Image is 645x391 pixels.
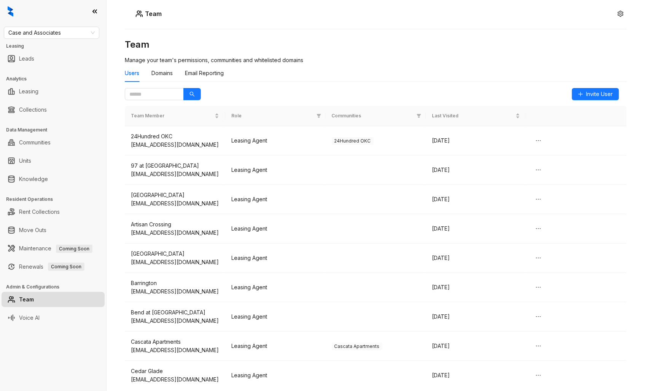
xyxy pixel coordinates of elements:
span: Last Visited [432,112,514,120]
span: ellipsis [535,284,541,290]
span: filter [315,111,323,121]
h3: Analytics [6,75,106,82]
div: Cascata Apartments [131,338,219,346]
div: [EMAIL_ADDRESS][DOMAIN_NAME] [131,287,219,296]
div: [DATE] [432,283,520,292]
span: Role [231,112,314,120]
span: ellipsis [535,138,541,144]
div: [EMAIL_ADDRESS][DOMAIN_NAME] [131,229,219,237]
div: [DATE] [432,166,520,174]
div: Cedar Glade [131,367,219,375]
a: Voice AI [19,310,40,325]
th: Last Visited [426,106,526,126]
div: [EMAIL_ADDRESS][DOMAIN_NAME] [131,199,219,208]
div: [EMAIL_ADDRESS][DOMAIN_NAME] [131,258,219,266]
span: ellipsis [535,314,541,320]
div: 97 at [GEOGRAPHIC_DATA] [131,162,219,170]
a: Communities [19,135,51,150]
a: Leasing [19,84,38,99]
td: Leasing Agent [225,214,326,244]
div: [DATE] [432,342,520,350]
div: Bend at [GEOGRAPHIC_DATA] [131,308,219,317]
a: Units [19,153,31,168]
a: Leads [19,51,34,66]
th: Role [225,106,326,126]
span: filter [415,111,423,121]
div: [EMAIL_ADDRESS][DOMAIN_NAME] [131,141,219,149]
div: [EMAIL_ADDRESS][DOMAIN_NAME] [131,346,219,354]
span: Cascata Apartments [332,343,382,350]
div: Domains [151,69,173,77]
td: Leasing Agent [225,332,326,361]
div: Artisan Crossing [131,220,219,229]
div: [GEOGRAPHIC_DATA] [131,191,219,199]
td: Leasing Agent [225,361,326,390]
li: Collections [2,102,105,117]
div: [DATE] [432,254,520,262]
h3: Leasing [6,43,106,50]
span: ellipsis [535,167,541,173]
h3: Team [125,38,627,51]
div: Email Reporting [185,69,224,77]
div: [DATE] [432,371,520,380]
li: Units [2,153,105,168]
li: Renewals [2,259,105,274]
span: setting [618,11,624,17]
li: Communities [2,135,105,150]
td: Leasing Agent [225,273,326,302]
span: Communities [332,112,414,120]
a: Rent Collections [19,204,60,220]
img: logo [8,6,13,17]
span: Coming Soon [48,263,84,271]
span: Invite User [586,90,613,98]
h3: Data Management [6,127,106,133]
h3: Resident Operations [6,196,106,203]
li: Leasing [2,84,105,99]
span: ellipsis [535,226,541,232]
h5: Team [143,9,162,18]
div: [DATE] [432,224,520,233]
div: [DATE] [432,195,520,204]
button: Invite User [572,88,619,100]
td: Leasing Agent [225,155,326,185]
span: filter [417,114,421,118]
td: Leasing Agent [225,302,326,332]
span: ellipsis [535,343,541,349]
div: Users [125,69,139,77]
span: filter [317,114,321,118]
td: Leasing Agent [225,185,326,214]
div: 24Hundred OKC [131,132,219,141]
li: Rent Collections [2,204,105,220]
li: Maintenance [2,241,105,256]
div: [EMAIL_ADDRESS][DOMAIN_NAME] [131,317,219,325]
span: Manage your team's permissions, communities and whitelisted domains [125,57,303,63]
span: Coming Soon [56,245,92,253]
div: [EMAIL_ADDRESS][DOMAIN_NAME] [131,170,219,178]
span: ellipsis [535,372,541,378]
span: Case and Associates [8,27,95,38]
div: Barrington [131,279,219,287]
span: 24Hundred OKC [332,137,374,145]
span: plus [578,91,583,97]
h3: Admin & Configurations [6,284,106,290]
a: Team [19,292,34,307]
li: Team [2,292,105,307]
li: Knowledge [2,171,105,187]
li: Voice AI [2,310,105,325]
span: Team Member [131,112,213,120]
div: [EMAIL_ADDRESS][DOMAIN_NAME] [131,375,219,384]
th: Team Member [125,106,225,126]
div: [DATE] [432,312,520,321]
a: Move Outs [19,223,46,238]
li: Move Outs [2,223,105,238]
div: [GEOGRAPHIC_DATA] [131,250,219,258]
td: Leasing Agent [225,126,326,155]
span: ellipsis [535,196,541,202]
td: Leasing Agent [225,244,326,273]
span: search [190,91,195,97]
div: [DATE] [432,136,520,145]
a: RenewalsComing Soon [19,259,84,274]
li: Leads [2,51,105,66]
a: Knowledge [19,171,48,187]
img: Users [135,10,143,18]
